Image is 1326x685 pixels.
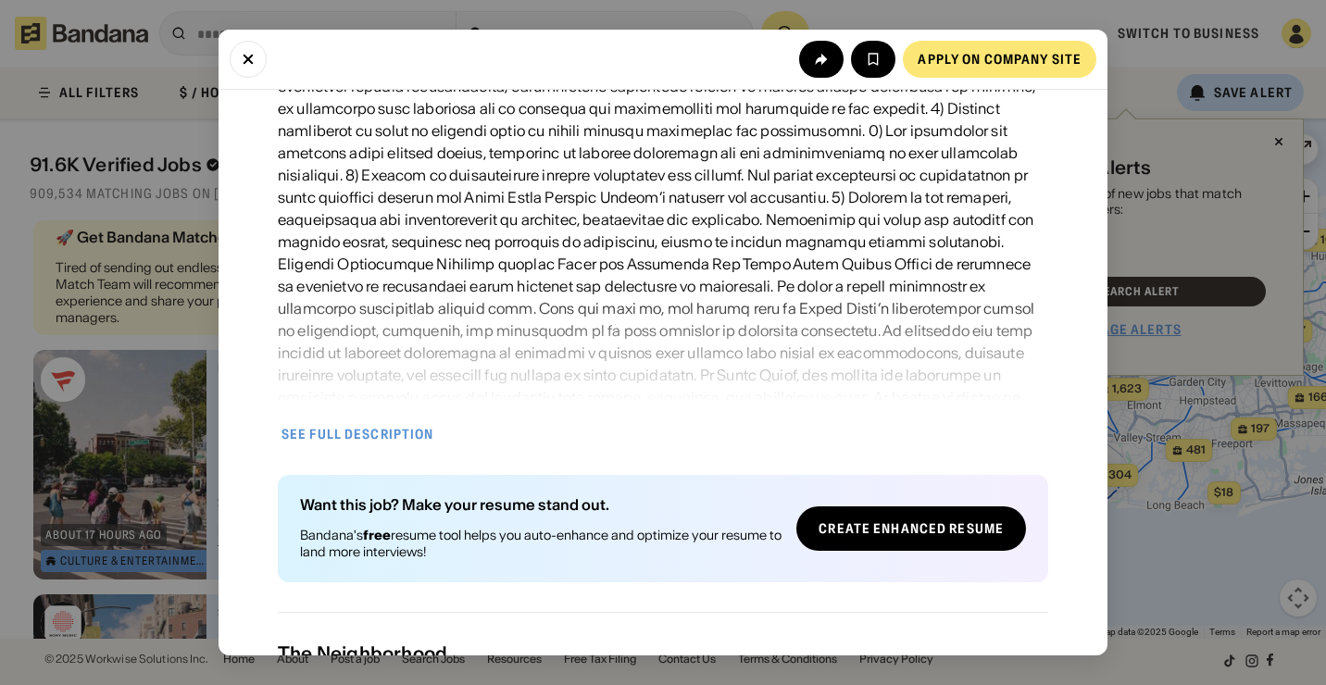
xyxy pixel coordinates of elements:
div: Create Enhanced Resume [819,522,1004,535]
b: free [363,527,391,543]
a: Apply on company site [903,41,1096,78]
div: See full description [281,428,433,441]
div: Want this job? Make your resume stand out. [300,497,782,512]
div: The Neighborhood [278,642,1048,665]
button: Close [230,41,267,78]
div: Apply on company site [918,53,1082,66]
div: Bandana's resume tool helps you auto-enhance and optimize your resume to land more interviews! [300,527,782,560]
